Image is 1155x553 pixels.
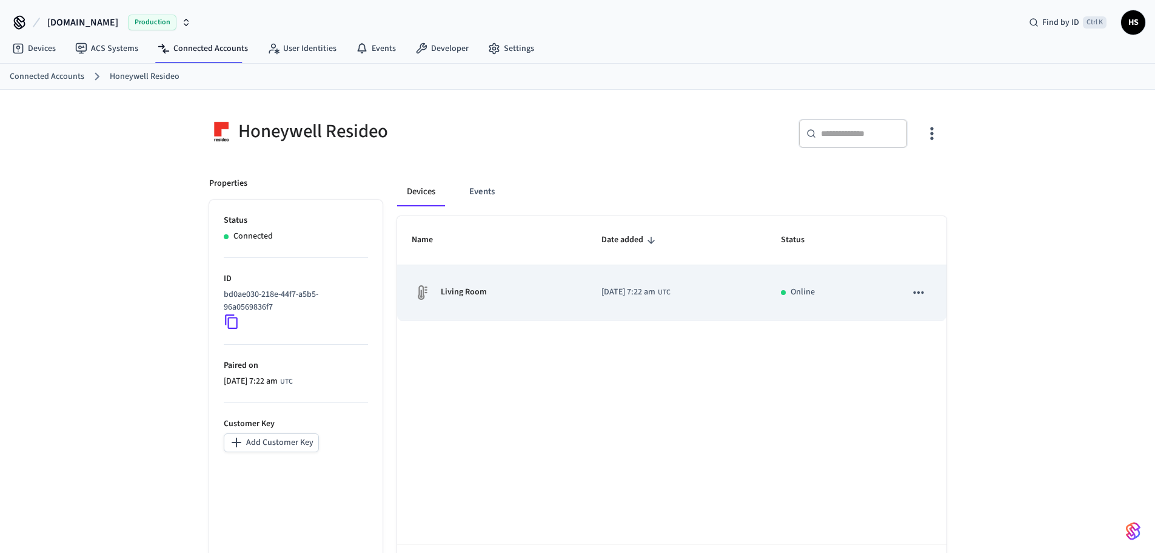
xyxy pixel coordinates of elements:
[397,216,946,321] table: sticky table
[412,231,449,249] span: Name
[346,38,406,59] a: Events
[397,177,946,206] div: connected account tabs
[224,288,363,314] p: bd0ae030-218e-44f7-a5b5-96a0569836f7
[280,376,293,387] span: UTC
[224,418,368,430] p: Customer Key
[148,38,258,59] a: Connected Accounts
[209,119,571,144] div: Honeywell Resideo
[601,286,671,299] div: UCT
[128,15,176,30] span: Production
[209,119,233,144] img: Honeywell Resideo
[224,273,368,285] p: ID
[791,286,815,299] p: Online
[224,375,293,388] div: UCT
[110,70,179,83] a: Honeywell Resideo
[65,38,148,59] a: ACS Systems
[224,375,278,388] span: [DATE] 7:22 am
[601,231,659,249] span: Date added
[441,286,487,299] p: Living Room
[10,70,84,83] a: Connected Accounts
[224,359,368,372] p: Paired on
[478,38,544,59] a: Settings
[224,433,319,452] button: Add Customer Key
[781,231,820,249] span: Status
[1126,521,1140,541] img: SeamLogoGradient.69752ec5.svg
[258,38,346,59] a: User Identities
[412,283,431,302] img: thermostat_fallback
[209,177,247,190] p: Properties
[601,286,655,299] span: [DATE] 7:22 am
[1042,16,1079,29] span: Find by ID
[233,230,273,243] p: Connected
[1083,16,1106,29] span: Ctrl K
[658,287,671,298] span: UTC
[397,177,445,206] button: Devices
[1122,12,1144,33] span: HS
[224,214,368,227] p: Status
[1121,10,1145,35] button: HS
[1019,12,1116,33] div: Find by IDCtrl K
[2,38,65,59] a: Devices
[460,177,504,206] button: Events
[406,38,478,59] a: Developer
[47,15,118,30] span: [DOMAIN_NAME]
